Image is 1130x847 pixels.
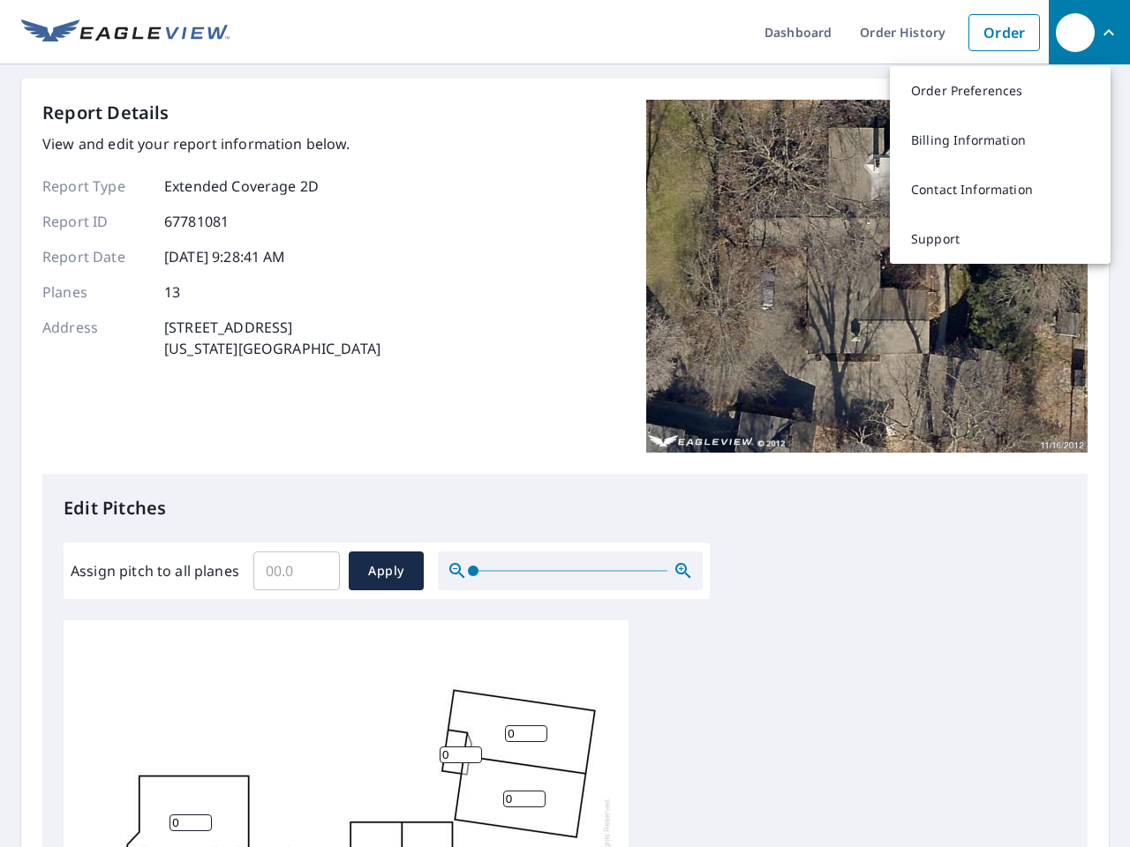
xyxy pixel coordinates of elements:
img: EV Logo [21,19,230,46]
p: Report Type [42,176,148,197]
span: Apply [363,560,410,582]
a: Billing Information [890,116,1111,165]
p: Extended Coverage 2D [164,176,319,197]
input: 00.0 [253,546,340,596]
p: View and edit your report information below. [42,133,380,154]
a: Support [890,214,1111,264]
p: Planes [42,281,148,303]
p: [DATE] 9:28:41 AM [164,246,286,267]
p: Report Details [42,100,169,126]
p: Report Date [42,246,148,267]
p: Edit Pitches [64,495,1066,521]
a: Order [968,14,1040,51]
p: [STREET_ADDRESS] [US_STATE][GEOGRAPHIC_DATA] [164,317,380,359]
p: Address [42,317,148,359]
label: Assign pitch to all planes [71,560,239,581]
p: 67781081 [164,211,229,232]
p: 13 [164,281,180,303]
button: Apply [349,551,424,590]
p: Report ID [42,211,148,232]
a: Order Preferences [890,66,1111,116]
img: Top image [646,100,1088,453]
a: Contact Information [890,165,1111,214]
